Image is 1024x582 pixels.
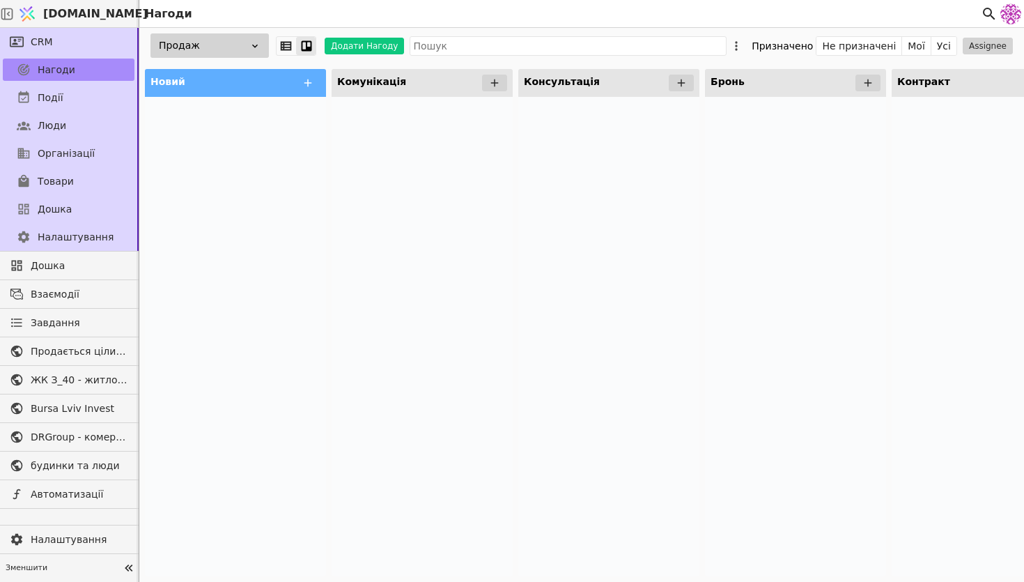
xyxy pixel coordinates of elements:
[963,38,1013,54] button: Assignee
[6,562,119,574] span: Зменшити
[31,430,127,445] span: DRGroup - комерційна нерухоомість
[816,36,902,56] button: Не призначені
[31,35,53,49] span: CRM
[31,373,127,388] span: ЖК З_40 - житлова та комерційна нерухомість класу Преміум
[150,76,185,87] span: Новий
[3,312,134,334] a: Завдання
[3,226,134,248] a: Налаштування
[31,316,80,330] span: Завдання
[38,174,74,189] span: Товари
[38,91,63,105] span: Події
[3,254,134,277] a: Дошка
[17,1,38,27] img: Logo
[3,283,134,305] a: Взаємодії
[31,259,127,273] span: Дошка
[316,38,404,54] a: Додати Нагоду
[3,142,134,164] a: Організації
[931,36,956,56] button: Усі
[3,483,134,505] a: Автоматизації
[3,59,134,81] a: Нагоди
[3,86,134,109] a: Події
[3,170,134,192] a: Товари
[3,340,134,362] a: Продається цілий будинок [PERSON_NAME] нерухомість
[711,76,745,87] span: Бронь
[31,533,127,547] span: Налаштування
[3,31,134,53] a: CRM
[31,344,127,359] span: Продається цілий будинок [PERSON_NAME] нерухомість
[14,1,139,27] a: [DOMAIN_NAME]
[752,36,813,56] div: Призначено
[43,6,148,22] span: [DOMAIN_NAME]
[38,118,66,133] span: Люди
[3,454,134,477] a: будинки та люди
[150,33,269,58] div: Продаж
[38,202,72,217] span: Дошка
[38,146,95,161] span: Організації
[3,528,134,551] a: Налаштування
[3,369,134,391] a: ЖК З_40 - житлова та комерційна нерухомість класу Преміум
[31,459,127,473] span: будинки та люди
[38,63,75,77] span: Нагоди
[897,76,950,87] span: Контракт
[31,287,127,302] span: Взаємодії
[1000,3,1021,24] img: 137b5da8a4f5046b86490006a8dec47a
[3,114,134,137] a: Люди
[139,6,192,22] h2: Нагоди
[31,487,127,502] span: Автоматизації
[3,426,134,448] a: DRGroup - комерційна нерухоомість
[3,397,134,420] a: Bursa Lviv Invest
[524,76,600,87] span: Консультація
[902,36,931,56] button: Мої
[38,230,114,245] span: Налаштування
[31,401,127,416] span: Bursa Lviv Invest
[325,38,404,54] button: Додати Нагоду
[3,198,134,220] a: Дошка
[410,36,727,56] input: Пошук
[337,76,406,87] span: Комунікація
